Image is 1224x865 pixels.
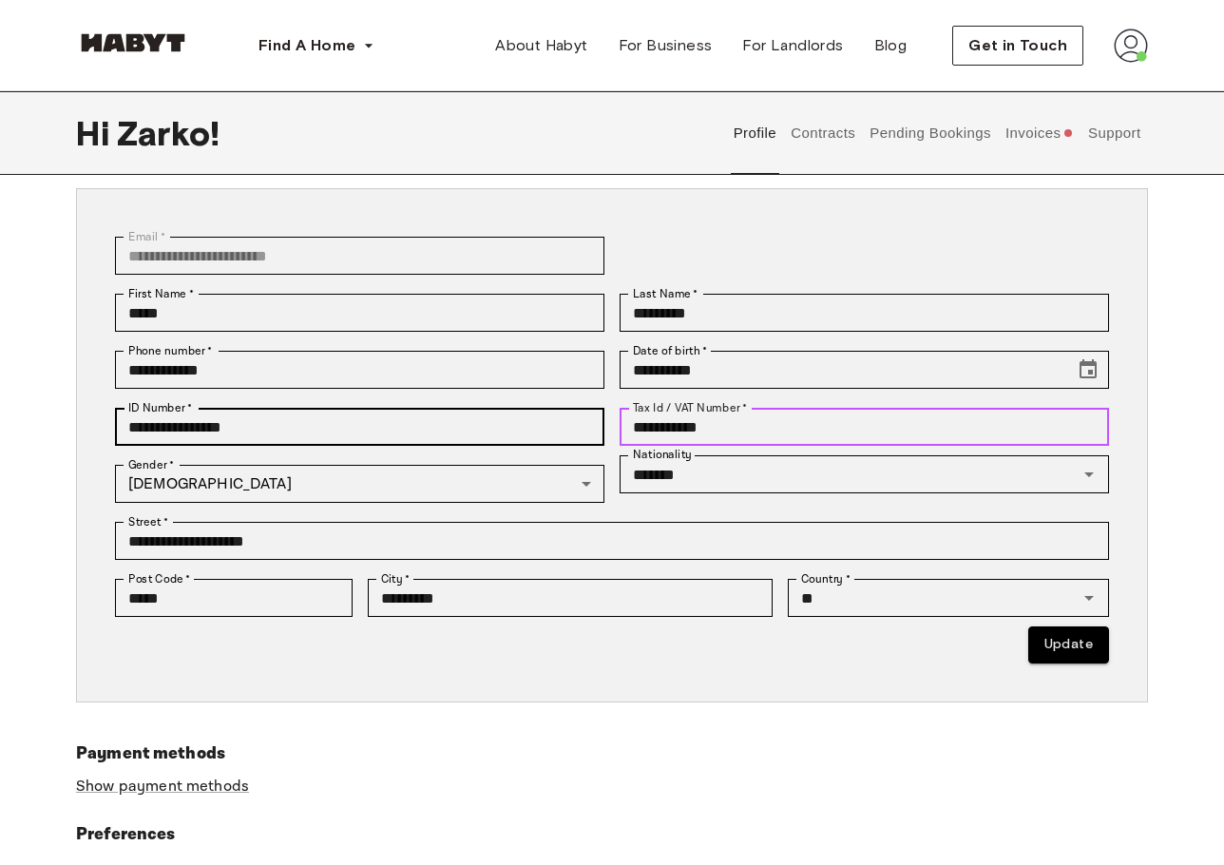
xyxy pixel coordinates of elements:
button: Pending Bookings [868,91,994,175]
a: About Habyt [480,27,602,65]
div: [DEMOGRAPHIC_DATA] [115,465,604,503]
label: Street [128,513,168,530]
span: Find A Home [258,34,355,57]
span: About Habyt [495,34,587,57]
span: Hi [76,113,117,153]
button: Support [1085,91,1143,175]
div: user profile tabs [726,91,1148,175]
button: Find A Home [243,27,390,65]
a: Show payment methods [76,777,249,797]
label: First Name [128,285,194,302]
label: Nationality [633,447,692,463]
a: For Business [603,27,728,65]
button: Open [1076,585,1102,611]
label: Last Name [633,285,698,302]
span: For Landlords [742,34,843,57]
img: avatar [1114,29,1148,63]
label: Country [801,570,851,587]
button: Invoices [1003,91,1076,175]
label: Phone number [128,342,213,359]
label: City [381,570,411,587]
a: For Landlords [727,27,858,65]
button: Update [1028,626,1109,663]
span: Get in Touch [968,34,1067,57]
img: Habyt [76,33,190,52]
h6: Payment methods [76,740,1148,767]
button: Get in Touch [952,26,1083,66]
button: Contracts [789,91,858,175]
a: Blog [859,27,923,65]
button: Profile [731,91,779,175]
button: Choose date, selected date is Jun 20, 1986 [1069,351,1107,389]
label: Tax Id / VAT Number [633,399,747,416]
label: Date of birth [633,342,707,359]
label: Post Code [128,570,191,587]
span: Blog [874,34,908,57]
span: Zarko ! [117,113,220,153]
span: For Business [619,34,713,57]
label: Gender [128,456,174,473]
label: ID Number [128,399,192,416]
button: Open [1076,461,1102,488]
div: You can't change your email address at the moment. Please reach out to customer support in case y... [115,237,604,275]
label: Email [128,228,165,245]
h6: Preferences [76,821,1148,848]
